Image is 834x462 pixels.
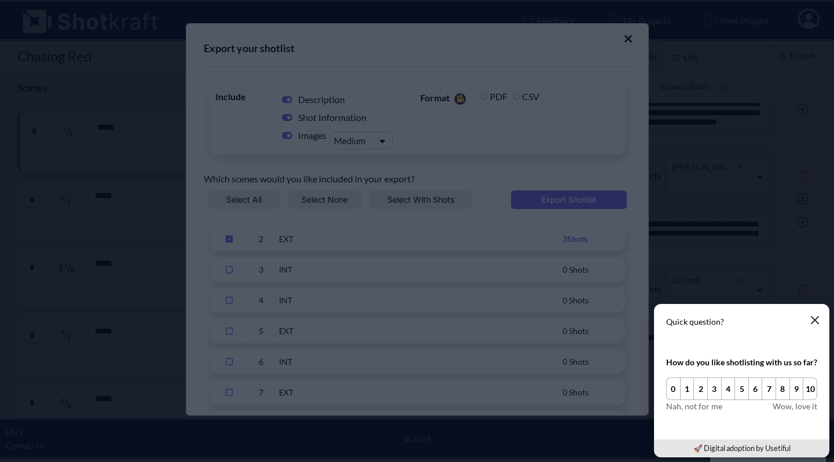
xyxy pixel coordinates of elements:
[776,377,790,400] button: 8
[666,316,817,328] p: Quick question?
[773,400,817,412] span: Wow, love it
[666,400,722,412] span: Nah, not for me
[734,377,749,400] button: 5
[748,377,763,400] button: 6
[9,10,107,19] div: Online
[789,377,804,400] button: 9
[680,377,695,400] button: 1
[693,443,791,453] a: 🚀 Digital adoption by Usetiful
[803,377,817,400] button: 10
[666,377,681,400] button: 0
[693,377,708,400] button: 2
[666,356,817,368] div: How do you like shotlisting with us so far?
[721,377,736,400] button: 4
[762,377,776,400] button: 7
[707,377,722,400] button: 3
